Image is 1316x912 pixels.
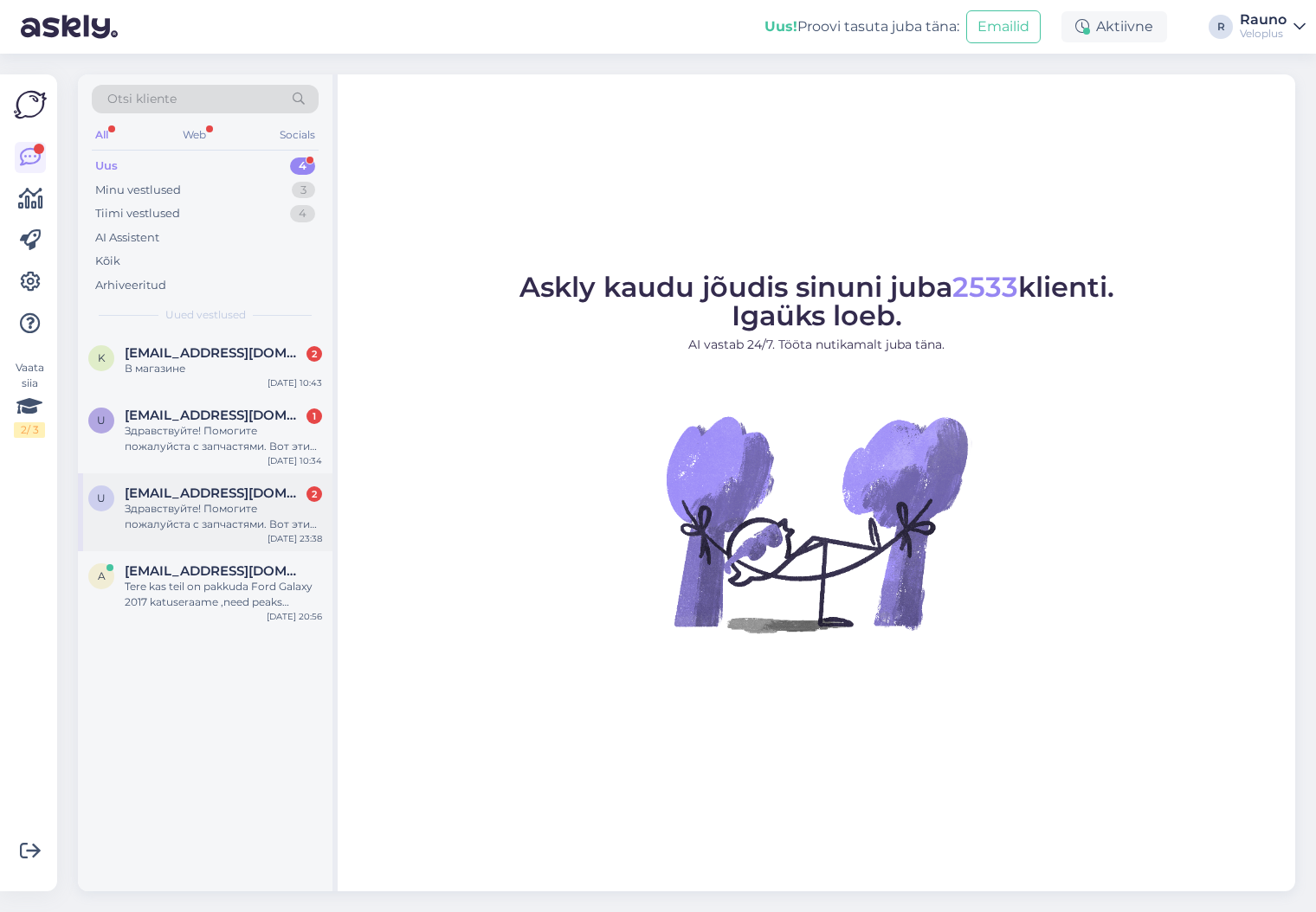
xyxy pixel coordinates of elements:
[125,423,322,454] div: Здравствуйте! Помогите пожалуйста с запчастями. Вот эти три позиции совместимы: Tagarumm Shimano ...
[95,253,120,270] div: Kõik
[95,229,159,247] div: AI Assistent
[14,360,45,438] div: Vaata siia
[125,563,305,579] span: agris.kuuba.002@mail.ee
[14,422,45,438] div: 2 / 3
[125,579,322,610] div: Tere kas teil on pakkuda Ford Galaxy 2017 katuseraame ,need peaks kinnitama siinidele
[95,205,180,222] div: Tiimi vestlused
[290,157,315,175] div: 4
[268,532,322,545] div: [DATE] 23:38
[661,368,972,679] img: No Chat active
[1209,15,1233,39] div: R
[95,157,118,175] div: Uus
[306,408,322,424] div: 1
[97,414,106,427] span: u
[306,486,322,502] div: 2
[267,610,322,623] div: [DATE] 20:56
[764,16,959,37] div: Proovi tasuta juba täna:
[306,346,322,362] div: 2
[519,336,1114,354] p: AI vastab 24/7. Tööta nutikamalt juba täna.
[1240,27,1287,41] div: Veloplus
[125,408,305,423] span: utdm.asi@gmail.com
[952,270,1018,304] span: 2533
[98,569,106,582] span: a
[125,345,305,361] span: Katyaking0707@gmail.com
[92,124,112,146] div: All
[165,307,246,323] span: Uued vestlused
[1240,13,1306,41] a: RaunoVeloplus
[125,501,322,532] div: Здравствуйте! Помогите пожалуйста с запчастями. Вот эти три позиции совместимы: Tagarumm Shimano ...
[125,485,305,501] span: utdm.asi@gmail.com
[519,270,1114,332] span: Askly kaudu jõudis sinuni juba klienti. Igaüks loeb.
[98,351,106,364] span: K
[95,182,181,199] div: Minu vestlused
[1240,13,1287,27] div: Rauno
[290,205,315,222] div: 4
[95,277,166,294] div: Arhiveeritud
[966,10,1041,43] button: Emailid
[276,124,319,146] div: Socials
[764,18,797,35] b: Uus!
[292,182,315,199] div: 3
[179,124,210,146] div: Web
[107,90,177,108] span: Otsi kliente
[1061,11,1167,42] div: Aktiivne
[125,361,322,376] div: В магазине
[268,376,322,389] div: [DATE] 10:43
[14,88,47,121] img: Askly Logo
[97,491,106,504] span: u
[268,454,322,467] div: [DATE] 10:34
